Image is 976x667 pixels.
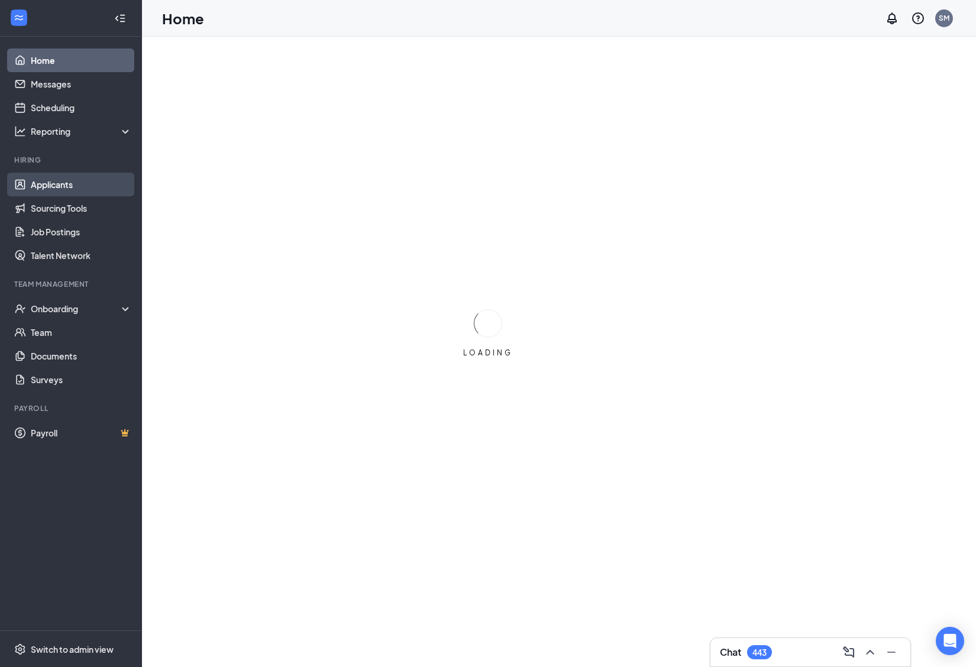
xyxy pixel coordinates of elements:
[14,279,130,289] div: Team Management
[14,125,26,137] svg: Analysis
[939,13,949,23] div: SM
[31,220,132,244] a: Job Postings
[31,196,132,220] a: Sourcing Tools
[882,643,901,662] button: Minimize
[31,173,132,196] a: Applicants
[839,643,858,662] button: ComposeMessage
[31,125,132,137] div: Reporting
[31,320,132,344] a: Team
[14,403,130,413] div: Payroll
[14,155,130,165] div: Hiring
[936,627,964,655] div: Open Intercom Messenger
[842,645,856,659] svg: ComposeMessage
[14,303,26,315] svg: UserCheck
[911,11,925,25] svg: QuestionInfo
[863,645,877,659] svg: ChevronUp
[885,11,899,25] svg: Notifications
[114,12,126,24] svg: Collapse
[884,645,899,659] svg: Minimize
[720,646,741,659] h3: Chat
[31,48,132,72] a: Home
[31,303,122,315] div: Onboarding
[861,643,880,662] button: ChevronUp
[31,344,132,368] a: Documents
[162,8,204,28] h1: Home
[31,368,132,391] a: Surveys
[458,348,518,358] div: LOADING
[31,96,132,119] a: Scheduling
[14,643,26,655] svg: Settings
[31,72,132,96] a: Messages
[31,643,114,655] div: Switch to admin view
[31,421,132,445] a: PayrollCrown
[13,12,25,24] svg: WorkstreamLogo
[31,244,132,267] a: Talent Network
[752,647,767,658] div: 443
